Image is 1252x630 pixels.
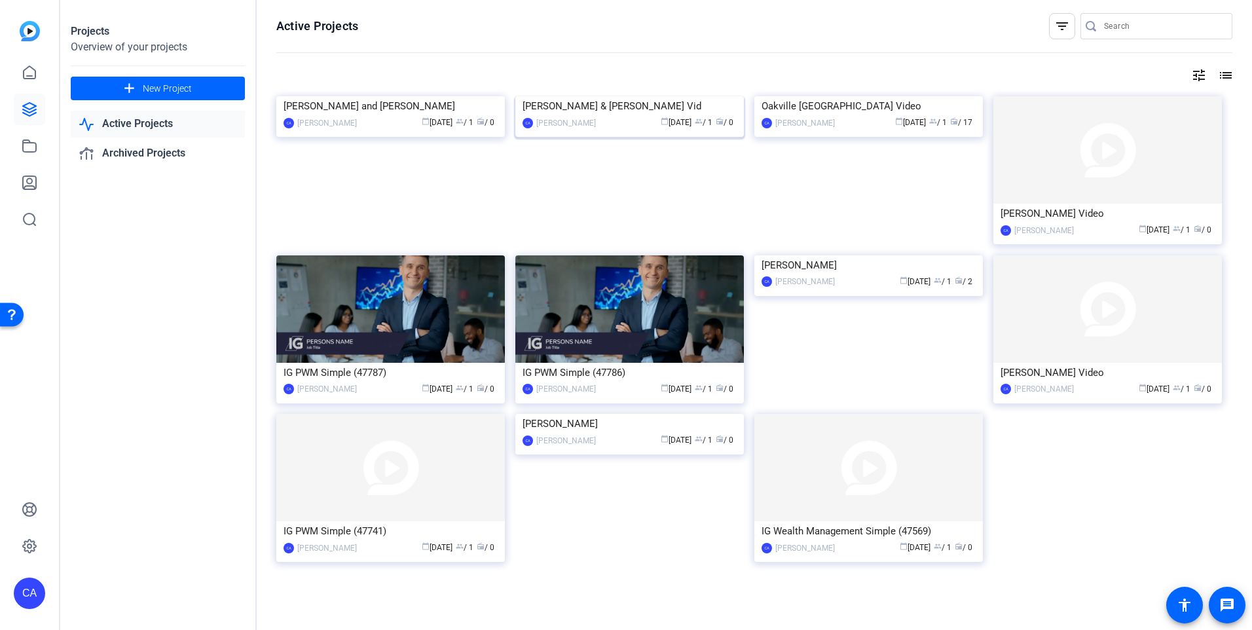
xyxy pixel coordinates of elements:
[523,363,737,382] div: IG PWM Simple (47786)
[900,276,908,284] span: calendar_today
[1054,18,1070,34] mat-icon: filter_list
[1219,597,1235,613] mat-icon: message
[422,542,430,550] span: calendar_today
[71,111,245,138] a: Active Projects
[422,543,452,552] span: [DATE]
[762,521,976,541] div: IG Wealth Management Simple (47569)
[297,382,357,396] div: [PERSON_NAME]
[1173,384,1181,392] span: group
[477,384,485,392] span: radio
[71,24,245,39] div: Projects
[661,384,669,392] span: calendar_today
[1139,384,1147,392] span: calendar_today
[523,118,533,128] div: CA
[661,117,669,125] span: calendar_today
[284,521,498,541] div: IG PWM Simple (47741)
[900,277,930,286] span: [DATE]
[477,384,494,394] span: / 0
[1001,225,1011,236] div: CA
[695,118,712,127] span: / 1
[1173,225,1190,234] span: / 1
[1139,225,1147,232] span: calendar_today
[955,543,972,552] span: / 0
[950,117,958,125] span: radio
[523,96,737,116] div: [PERSON_NAME] & [PERSON_NAME] Vid
[929,117,937,125] span: group
[716,384,733,394] span: / 0
[955,276,963,284] span: radio
[900,543,930,552] span: [DATE]
[523,384,533,394] div: CA
[1139,225,1169,234] span: [DATE]
[716,118,733,127] span: / 0
[762,543,772,553] div: CA
[71,140,245,167] a: Archived Projects
[929,118,947,127] span: / 1
[536,117,596,130] div: [PERSON_NAME]
[950,118,972,127] span: / 17
[456,118,473,127] span: / 1
[422,384,452,394] span: [DATE]
[895,118,926,127] span: [DATE]
[1173,384,1190,394] span: / 1
[955,542,963,550] span: radio
[1173,225,1181,232] span: group
[661,435,691,445] span: [DATE]
[456,543,473,552] span: / 1
[695,435,712,445] span: / 1
[1014,382,1074,396] div: [PERSON_NAME]
[477,118,494,127] span: / 0
[934,543,951,552] span: / 1
[661,384,691,394] span: [DATE]
[536,382,596,396] div: [PERSON_NAME]
[775,275,835,288] div: [PERSON_NAME]
[14,578,45,609] div: CA
[143,82,192,96] span: New Project
[422,117,430,125] span: calendar_today
[477,117,485,125] span: radio
[20,21,40,41] img: blue-gradient.svg
[284,118,294,128] div: CA
[695,435,703,443] span: group
[523,435,533,446] div: CA
[775,117,835,130] div: [PERSON_NAME]
[695,384,703,392] span: group
[1191,67,1207,83] mat-icon: tune
[284,543,294,553] div: CA
[477,543,494,552] span: / 0
[456,542,464,550] span: group
[71,39,245,55] div: Overview of your projects
[456,384,473,394] span: / 1
[297,542,357,555] div: [PERSON_NAME]
[695,384,712,394] span: / 1
[422,118,452,127] span: [DATE]
[762,96,976,116] div: Oakville [GEOGRAPHIC_DATA] Video
[71,77,245,100] button: New Project
[934,542,942,550] span: group
[695,117,703,125] span: group
[775,542,835,555] div: [PERSON_NAME]
[536,434,596,447] div: [PERSON_NAME]
[934,276,942,284] span: group
[1014,224,1074,237] div: [PERSON_NAME]
[1001,363,1215,382] div: [PERSON_NAME] Video
[1001,204,1215,223] div: [PERSON_NAME] Video
[1217,67,1232,83] mat-icon: list
[1139,384,1169,394] span: [DATE]
[276,18,358,34] h1: Active Projects
[895,117,903,125] span: calendar_today
[661,435,669,443] span: calendar_today
[456,117,464,125] span: group
[284,363,498,382] div: IG PWM Simple (47787)
[297,117,357,130] div: [PERSON_NAME]
[422,384,430,392] span: calendar_today
[477,542,485,550] span: radio
[1001,384,1011,394] div: CA
[955,277,972,286] span: / 2
[1104,18,1222,34] input: Search
[762,118,772,128] div: CA
[284,96,498,116] div: [PERSON_NAME] and [PERSON_NAME]
[121,81,138,97] mat-icon: add
[1194,225,1202,232] span: radio
[1194,384,1211,394] span: / 0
